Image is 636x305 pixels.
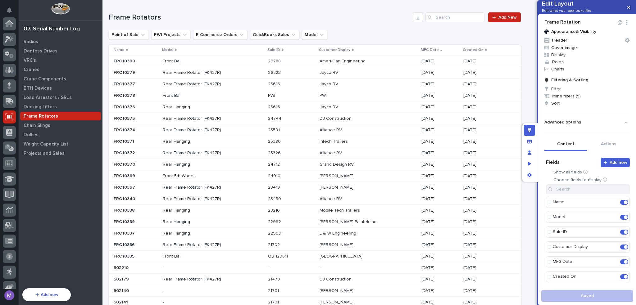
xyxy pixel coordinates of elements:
[268,218,282,225] p: 22992
[421,277,458,282] p: [DATE]
[463,254,511,259] p: [DATE]
[421,242,458,248] p: [DATE]
[109,159,521,170] tr: FRO10370FRO10370 Rear Hanging2471224712 Grand Design RVGrand Design RV [DATE][DATE]
[163,105,263,110] p: Rear Hanging
[546,227,630,238] div: Sale IDEdit
[421,254,458,259] p: [DATE]
[24,39,38,45] p: Radios
[109,274,521,285] tr: 502179502179 Rear Frame Rotator (FK427R)2147921479 DJ ConstructionDJ Construction [DATE][DATE]
[163,70,263,75] p: Rear Frame Rotator (FK427R)
[546,256,630,267] div: MFG DateEdit
[114,149,136,156] p: FRO10372
[109,113,521,124] tr: FRO10375FRO10375 Rear Frame Rotator (FK427R)2474424744 DJ ConstructionDJ Construction [DATE][DATE]
[268,253,289,259] p: QB 129511
[546,271,630,282] div: Created OnEdit
[114,298,129,305] p: 502141
[268,172,282,179] p: 24910
[114,138,135,144] p: FRO10371
[24,114,58,119] p: Frame Rotators
[19,121,102,130] a: Chain Slings
[163,162,263,167] p: Rear Hanging
[268,115,283,121] p: 24744
[109,101,521,113] tr: FRO10376FRO10376 Rear Hanging2561625616 Jayco RVJayco RV [DATE][DATE]
[320,184,355,190] p: [PERSON_NAME]
[463,196,511,202] p: [DATE]
[109,262,521,274] tr: 502210502210 --- -- [DATE][DATE]
[463,208,511,213] p: [DATE]
[421,196,458,202] p: [DATE]
[163,116,263,121] p: Rear Frame Rotator (FK427R)
[24,48,57,54] p: Danfoss Drives
[421,128,458,133] p: [DATE]
[24,26,80,33] div: 07. Serial Number Log
[463,128,511,133] p: [DATE]
[193,30,248,40] button: E-Commerce Orders
[544,19,617,25] h2: Frame Rotation
[524,169,535,181] div: App settings
[24,123,50,128] p: Chain Slings
[553,227,618,237] p: Sale ID
[268,276,281,282] p: 21479
[51,3,70,15] img: Workspace Logo
[109,136,521,147] tr: FRO10371FRO10371 Rear Hanging2538025380 Intech TrailersIntech Trailers [DATE][DATE]
[425,12,484,22] input: Search
[114,195,136,202] p: FRO10340
[320,138,349,144] p: Intech Trailers
[163,277,263,282] p: Rear Frame Rotator (FK427R)
[524,136,535,147] div: Manage fields and data
[544,117,630,128] button: Show advanced options
[463,82,511,87] p: [DATE]
[114,276,130,282] p: 502179
[524,158,535,169] div: Preview as
[267,47,280,53] p: Sale ID
[320,103,339,110] p: Jayco RV
[109,30,149,40] button: Point of Sale
[24,141,68,147] p: Weight Capacity List
[320,92,328,98] p: PWI
[463,265,511,271] p: [DATE]
[319,47,350,53] p: Customer Display
[553,170,582,175] p: Show all fields
[24,67,39,73] p: Cranes
[463,70,511,75] p: [DATE]
[114,287,130,294] p: 502140
[109,78,521,90] tr: FRO10377FRO10377 Rear Frame Rotator (FK427R)2561625616 Jayco RVJayco RV [DATE][DATE]
[463,93,511,98] p: [DATE]
[320,264,322,271] p: -
[320,149,343,156] p: Alliance RV
[421,300,458,305] p: [DATE]
[114,218,136,225] p: FRO10339
[151,30,191,40] button: PWI Projects
[463,105,511,110] p: [DATE]
[114,115,136,121] p: FRO10375
[320,298,355,305] p: [PERSON_NAME]
[320,253,364,259] p: [GEOGRAPHIC_DATA]
[114,57,136,64] p: FRO10380
[463,277,511,282] p: [DATE]
[268,195,282,202] p: 23430
[19,74,102,83] a: Crane Components
[542,92,632,100] span: Inline filters (5)
[421,173,458,179] p: [DATE]
[421,185,458,190] p: [DATE]
[24,86,52,91] p: BTH Devices
[114,241,136,248] p: FRO10336
[551,29,596,34] p: Appearance & Visibility
[463,150,511,156] p: [DATE]
[553,242,618,252] p: Customer Display
[114,207,136,213] p: FRO10338
[421,265,458,271] p: [DATE]
[320,276,353,282] p: DJ Construction
[463,288,511,294] p: [DATE]
[109,13,161,22] span: Frame Rotators
[546,241,630,253] div: Customer DisplayEdit
[421,82,458,87] p: [DATE]
[114,126,136,133] p: FRO10374
[542,51,632,58] span: Display
[320,172,355,179] p: [PERSON_NAME]
[19,130,102,139] a: Dollies
[320,287,355,294] p: [PERSON_NAME]
[24,104,57,110] p: Decking Lifters
[114,172,136,179] p: FRO10369
[320,115,353,121] p: DJ Construction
